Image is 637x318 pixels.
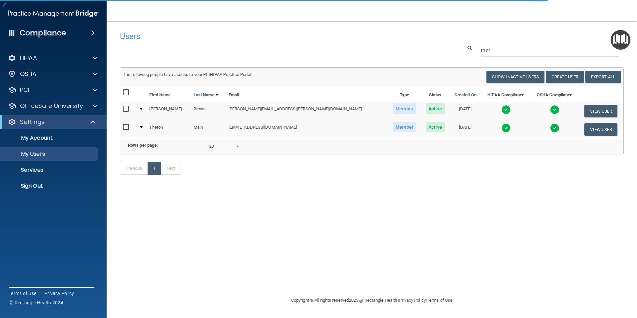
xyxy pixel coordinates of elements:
[149,91,171,99] a: First Name
[546,71,584,83] button: Create User
[449,120,481,138] td: [DATE]
[501,123,511,133] img: tick.e7d51cea.svg
[421,86,449,102] th: Status
[481,44,619,57] input: Search
[426,122,445,132] span: Active
[20,28,66,38] h4: Compliance
[4,151,95,157] p: My Users
[393,103,416,114] span: Member
[611,30,630,50] button: Open Resource Center
[20,118,45,126] p: Settings
[530,86,578,102] th: OSHA Compliance
[20,86,29,94] p: PCI
[399,298,425,303] a: Privacy Policy
[8,54,97,62] a: HIPAA
[226,102,388,120] td: [PERSON_NAME][EMAIL_ADDRESS][PERSON_NAME][DOMAIN_NAME]
[4,183,95,189] p: Sign Out
[128,143,158,148] b: Rows per page:
[9,299,63,306] span: Ⓒ Rectangle Health 2024
[584,123,617,136] button: View User
[148,162,161,175] a: 1
[4,135,95,141] p: My Account
[120,32,410,41] h4: Users
[584,105,617,117] button: View User
[20,70,37,78] p: OSHA
[454,91,476,99] a: Created On
[8,7,99,20] img: PMB logo
[486,71,544,83] button: Show Inactive Users
[191,102,226,120] td: Brown
[9,290,36,297] a: Terms of Use
[449,102,481,120] td: [DATE]
[226,120,388,138] td: [EMAIL_ADDRESS][DOMAIN_NAME]
[550,123,559,133] img: tick.e7d51cea.svg
[8,102,97,110] a: OfficeSafe University
[427,298,452,303] a: Terms of Use
[194,91,218,99] a: Last Name
[226,86,388,102] th: Email
[191,120,226,138] td: Main
[8,86,97,94] a: PCI
[161,162,181,175] a: Next
[501,105,511,114] img: tick.e7d51cea.svg
[8,118,97,126] a: Settings
[20,102,83,110] p: OfficeSafe University
[426,103,445,114] span: Active
[8,70,97,78] a: OSHA
[250,290,493,311] div: Copyright © All rights reserved 2025 @ Rectangle Health | |
[585,71,621,83] a: Export All
[550,105,559,114] img: tick.e7d51cea.svg
[147,120,191,138] td: Theron
[123,72,252,77] span: The following people have access to your PCIHIPAA Practice Portal
[481,86,531,102] th: HIPAA Compliance
[20,54,37,62] p: HIPAA
[393,122,416,132] span: Member
[147,102,191,120] td: [PERSON_NAME]
[4,167,95,173] p: Services
[388,86,421,102] th: Type
[44,290,74,297] a: Privacy Policy
[120,162,148,175] a: Previous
